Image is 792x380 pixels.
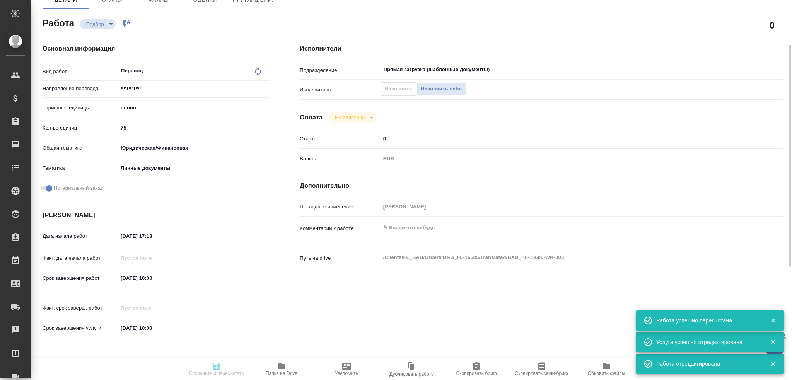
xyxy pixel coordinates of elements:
div: слово [118,101,269,114]
h2: 0 [770,19,775,32]
button: Закрыть [765,339,781,346]
textarea: /Clients/FL_BAB/Orders/BAB_FL-16605/Translated/BAB_FL-16605-WK-003 [381,251,743,264]
p: Ставка [300,135,380,143]
h4: Оплата [300,113,323,122]
p: Срок завершения услуги [43,324,118,332]
button: Назначить себя [416,82,466,96]
div: Подбор [329,112,376,123]
p: Кол-во единиц [43,124,118,132]
span: Папка на Drive [266,371,297,376]
button: Сохранить и пересчитать [184,358,249,380]
p: Комментарий к работе [300,225,380,232]
button: Open [739,69,741,70]
p: Тематика [43,164,118,172]
span: Назначить себя [421,85,462,94]
p: Исполнитель [300,86,380,94]
p: Валюта [300,155,380,163]
h4: Исполнители [300,44,783,53]
button: Закрыть [765,360,781,367]
input: Пустое поле [118,252,186,264]
p: Тарифные единицы [43,104,118,112]
input: Пустое поле [118,302,186,314]
span: Скопировать мини-бриф [515,371,568,376]
div: RUB [381,152,743,165]
p: Факт. дата начала работ [43,254,118,262]
p: Направление перевода [43,85,118,92]
h4: Дополнительно [300,181,783,191]
button: Подбор [84,21,106,27]
p: Подразделение [300,66,380,74]
input: ✎ Введи что-нибудь [118,122,269,133]
p: Общая тематика [43,144,118,152]
span: Дублировать работу [389,371,434,377]
h2: Работа [43,15,74,29]
input: ✎ Введи что-нибудь [381,133,743,144]
button: Уведомить [314,358,379,380]
p: Факт. срок заверш. работ [43,304,118,312]
span: Сохранить и пересчитать [189,371,244,376]
p: Вид работ [43,68,118,75]
button: Дублировать работу [379,358,444,380]
button: Open [265,87,266,89]
span: Обновить файлы [588,371,625,376]
button: Скопировать бриф [444,358,509,380]
div: Услуга успешно отредактирована [656,338,758,346]
button: Закрыть [765,317,781,324]
button: Не оплачена [333,114,367,121]
input: ✎ Введи что-нибудь [118,273,186,284]
input: Пустое поле [381,201,743,212]
span: Нотариальный заказ [54,184,103,192]
p: Путь на drive [300,254,380,262]
p: Срок завершения работ [43,274,118,282]
span: Уведомить [335,371,358,376]
button: Папка на Drive [249,358,314,380]
div: Юридическая/Финансовая [118,141,269,155]
span: Скопировать бриф [456,371,497,376]
div: Личные документы [118,162,269,175]
input: ✎ Введи что-нибудь [118,322,186,334]
input: ✎ Введи что-нибудь [118,230,186,242]
button: Обновить файлы [574,358,639,380]
h4: [PERSON_NAME] [43,211,269,220]
p: Дата начала работ [43,232,118,240]
h4: Основная информация [43,44,269,53]
p: Последнее изменение [300,203,380,211]
div: Подбор [80,19,116,29]
div: Работа успешно пересчитана [656,317,758,324]
div: Работа отредактирована [656,360,758,368]
button: Скопировать мини-бриф [509,358,574,380]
